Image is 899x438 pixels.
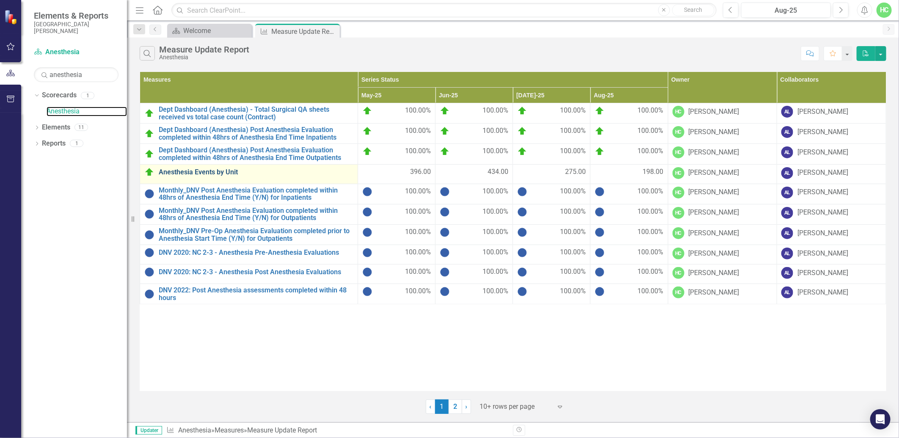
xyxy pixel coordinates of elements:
div: » » [166,426,507,435]
div: [PERSON_NAME] [689,187,739,197]
img: On Target [595,106,605,116]
img: No Information [517,187,527,197]
td: Double-Click to Edit Right Click for Context Menu [140,184,358,204]
img: No Information [595,187,605,197]
span: 396.00 [410,167,431,177]
a: Anesthesia Events by Unit [159,168,353,176]
img: No Information [362,286,372,297]
td: Double-Click to Edit Right Click for Context Menu [140,204,358,224]
img: No Information [440,286,450,297]
span: 100.00% [405,248,431,258]
img: No Information [362,187,372,197]
span: 100.00% [405,146,431,157]
a: Monthly_DNV Pre-Op Anesthesia Evaluation completed prior to Anesthesia Start Time (Y/N) for Outpa... [159,227,353,242]
div: [PERSON_NAME] [797,288,848,298]
span: 100.00% [483,286,508,297]
span: 100.00% [483,227,508,237]
span: 100.00% [638,146,664,157]
img: No Information [144,209,154,219]
img: No Information [595,207,605,217]
span: 100.00% [638,227,664,237]
img: On Target [517,106,527,116]
div: 1 [81,92,94,99]
span: 100.00% [560,106,586,116]
div: [PERSON_NAME] [797,268,848,278]
span: 100.00% [405,286,431,297]
a: Anesthesia [34,47,119,57]
div: HC [673,207,684,219]
div: HC [673,167,684,179]
a: 2 [449,399,462,414]
td: Double-Click to Edit Right Click for Context Menu [140,264,358,284]
span: 100.00% [483,207,508,217]
span: 100.00% [638,207,664,217]
span: 100.00% [560,267,586,277]
img: On Target [144,108,154,118]
span: ‹ [430,402,432,410]
span: 100.00% [638,286,664,297]
img: No Information [517,286,527,297]
img: No Information [362,207,372,217]
td: Double-Click to Edit Right Click for Context Menu [140,245,358,264]
img: On Target [440,126,450,136]
span: 100.00% [638,106,664,116]
img: No Information [144,189,154,199]
a: Anesthesia [178,426,211,434]
a: Reports [42,139,66,149]
span: 100.00% [483,248,508,258]
img: No Information [517,248,527,258]
input: Search ClearPoint... [171,3,717,18]
img: No Information [440,207,450,217]
div: AL [781,187,793,198]
div: HC [673,227,684,239]
div: [PERSON_NAME] [689,127,739,137]
span: 100.00% [560,146,586,157]
div: [PERSON_NAME] [797,107,848,117]
a: DNV 2022: Post Anesthesia assessments completed within 48 hours [159,286,353,301]
span: 100.00% [638,126,664,136]
span: 100.00% [405,187,431,197]
div: AL [781,106,793,118]
img: No Information [517,267,527,277]
td: Double-Click to Edit Right Click for Context Menu [140,284,358,304]
img: No Information [595,227,605,237]
div: [PERSON_NAME] [689,107,739,117]
div: Open Intercom Messenger [870,409,891,430]
img: No Information [517,207,527,217]
span: 100.00% [638,248,664,258]
div: [PERSON_NAME] [689,268,739,278]
span: Updater [135,426,162,435]
img: No Information [144,267,154,277]
img: On Target [517,126,527,136]
span: › [466,402,468,410]
td: Double-Click to Edit Right Click for Context Menu [140,224,358,245]
span: 100.00% [405,106,431,116]
a: DNV 2020: NC 2-3 - Anesthesia Post Anesthesia Evaluations [159,268,353,276]
img: On Target [595,126,605,136]
div: AL [781,146,793,158]
div: HC [673,187,684,198]
span: 100.00% [405,126,431,136]
span: 100.00% [483,126,508,136]
button: HC [877,3,892,18]
span: 100.00% [560,227,586,237]
small: [GEOGRAPHIC_DATA][PERSON_NAME] [34,21,119,35]
a: Welcome [169,25,250,36]
img: On Target [595,146,605,157]
div: [PERSON_NAME] [797,229,848,238]
div: [PERSON_NAME] [797,168,848,178]
img: No Information [144,248,154,258]
img: On Target [362,146,372,157]
a: DNV 2020: NC 2-3 - Anesthesia Pre-Anesthesia Evaluations [159,249,353,256]
span: 100.00% [560,207,586,217]
td: Double-Click to Edit Right Click for Context Menu [140,164,358,184]
div: HC [673,106,684,118]
span: 100.00% [560,187,586,197]
img: No Information [362,227,372,237]
span: Elements & Reports [34,11,119,21]
div: AL [781,167,793,179]
div: [PERSON_NAME] [689,229,739,238]
img: No Information [362,267,372,277]
div: Measure Update Report [271,26,338,37]
div: AL [781,207,793,219]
